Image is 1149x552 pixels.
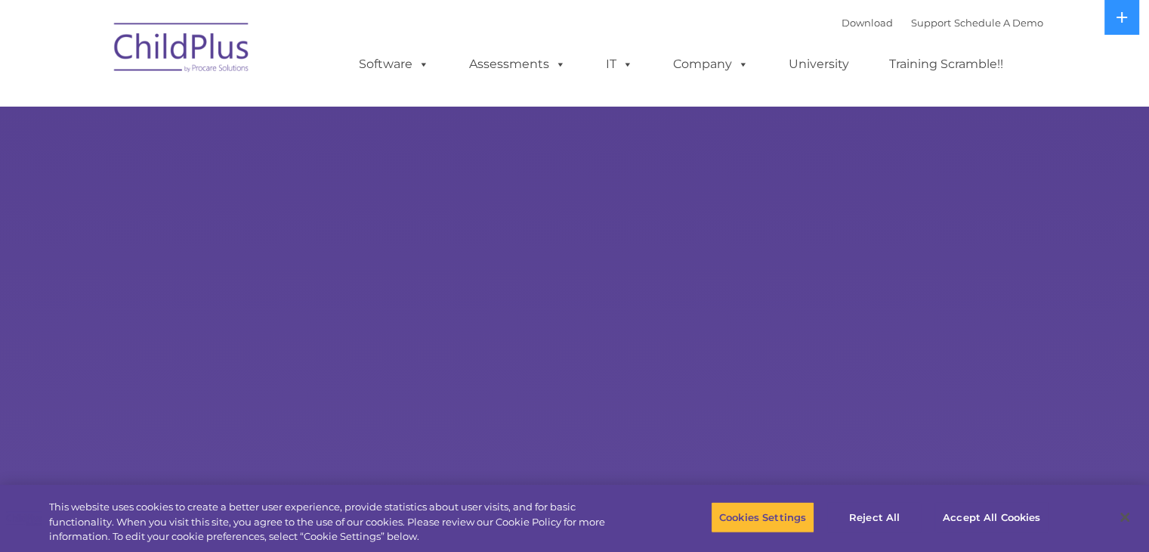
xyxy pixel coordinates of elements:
a: IT [591,49,648,79]
a: University [774,49,864,79]
a: Download [842,17,893,29]
font: | [842,17,1043,29]
button: Reject All [827,501,922,533]
a: Schedule A Demo [954,17,1043,29]
img: ChildPlus by Procare Solutions [107,12,258,88]
button: Cookies Settings [711,501,814,533]
button: Close [1108,501,1141,534]
div: This website uses cookies to create a better user experience, provide statistics about user visit... [49,500,632,544]
a: Software [344,49,444,79]
a: Assessments [454,49,581,79]
a: Company [658,49,764,79]
a: Support [911,17,951,29]
span: Phone number [210,162,274,173]
span: Last name [210,100,256,111]
a: Training Scramble!! [874,49,1018,79]
button: Accept All Cookies [934,501,1049,533]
